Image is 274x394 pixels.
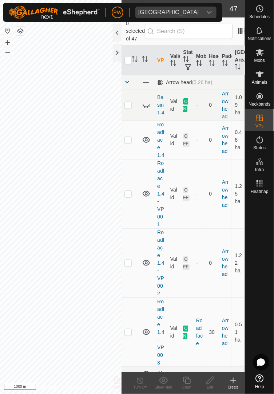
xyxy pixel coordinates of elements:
[189,371,212,377] span: (11.82 ha)
[196,61,202,67] p-sorticon: Activate to sort
[196,259,203,267] div: -
[175,385,198,390] div: Copy
[157,371,212,377] div: Duck dam
[255,124,263,128] span: VPs
[254,58,265,63] span: Mobs
[251,189,269,194] span: Heatmap
[206,298,219,367] td: 30
[255,168,264,172] span: Infra
[3,48,12,56] button: –
[196,317,203,347] div: Road face
[183,326,188,339] span: ON
[232,228,245,298] td: 1.22 ha
[157,94,164,115] a: Basin 1.4
[206,228,219,298] td: 0
[183,133,190,147] span: OFF
[152,385,175,390] div: Show/Hide
[154,46,167,75] th: VP
[249,102,270,106] span: Neckbands
[167,298,180,367] td: Valid
[157,122,164,158] a: Roadface 1.4
[196,101,203,109] div: -
[206,121,219,159] td: 0
[126,20,145,43] span: 0 selected of 47
[68,385,90,391] a: Contact Us
[135,7,202,18] span: Kawhia Farm
[193,46,206,75] th: Mob
[170,61,176,67] p-sorticon: Activate to sort
[206,159,219,228] td: 0
[232,46,245,75] th: [GEOGRAPHIC_DATA] Area
[206,90,219,121] td: 0
[255,385,264,389] span: Help
[167,159,180,228] td: Valid
[114,9,122,16] span: PW
[9,6,100,19] img: Gallagher Logo
[32,385,59,391] a: Privacy Policy
[196,190,203,198] div: -
[245,372,274,392] a: Help
[249,15,270,19] span: Schedules
[157,160,164,227] a: Roadface 1.4-VP001
[202,7,217,18] div: dropdown trigger
[142,57,148,63] p-sorticon: Activate to sort
[252,80,267,84] span: Animals
[3,26,12,35] button: Reset Map
[209,61,215,67] p-sorticon: Activate to sort
[183,57,189,63] p-sorticon: Activate to sort
[183,187,190,201] span: OFF
[248,36,271,41] span: Notifications
[198,385,222,390] div: Edit
[235,65,241,71] p-sorticon: Activate to sort
[16,27,25,35] button: Map Layers
[232,298,245,367] td: 0.51 ha
[3,38,12,47] button: +
[232,159,245,228] td: 1.25 ha
[222,61,228,67] p-sorticon: Activate to sort
[253,146,266,150] span: Status
[167,228,180,298] td: Valid
[167,90,180,121] td: Valid
[222,385,245,390] div: Create
[183,98,188,112] span: ON
[167,121,180,159] td: Valid
[157,299,164,366] a: Roadface 1.4-VP003
[222,179,229,208] a: Arrow head
[145,24,233,39] input: Search (S)
[183,256,190,270] span: OFF
[232,90,245,121] td: 1.09 ha
[180,46,193,75] th: Status
[222,91,229,119] a: Arrow head
[192,79,213,85] span: (5.26 ha)
[232,121,245,159] td: 0.48 ha
[132,57,138,63] p-sorticon: Activate to sort
[196,136,203,144] div: -
[219,46,232,75] th: Paddock
[206,46,219,75] th: Head
[222,125,229,154] a: Arrow head
[230,3,238,14] span: 47
[128,385,152,390] div: Turn Off
[138,9,199,15] div: [GEOGRAPHIC_DATA]
[222,248,229,277] a: Arrow head
[157,79,213,86] div: Arrow head
[222,318,229,346] a: Arrow head
[157,229,164,296] a: Roadface 1.4-VP002
[167,46,180,75] th: Validity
